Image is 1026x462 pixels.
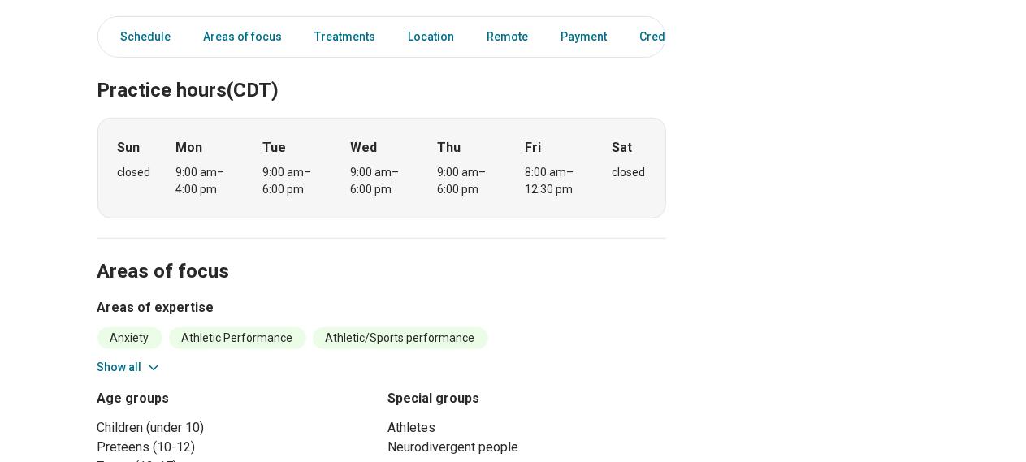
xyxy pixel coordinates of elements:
[305,20,386,54] a: Treatments
[388,418,666,438] li: Athletes
[313,327,488,349] li: Athletic/Sports performance
[263,164,326,198] div: 9:00 am – 6:00 pm
[97,389,375,408] h3: Age groups
[350,138,377,158] strong: Wed
[169,327,306,349] li: Athletic Performance
[175,164,238,198] div: 9:00 am – 4:00 pm
[97,327,162,349] li: Anxiety
[97,438,375,457] li: Preteens (10-12)
[97,219,666,286] h2: Areas of focus
[525,138,541,158] strong: Fri
[613,164,646,181] div: closed
[552,20,617,54] a: Payment
[175,138,202,158] strong: Mon
[350,164,413,198] div: 9:00 am – 6:00 pm
[388,389,666,408] h3: Special groups
[102,20,181,54] a: Schedule
[118,164,151,181] div: closed
[525,164,587,198] div: 8:00 am – 12:30 pm
[613,138,633,158] strong: Sat
[478,20,539,54] a: Remote
[438,164,500,198] div: 9:00 am – 6:00 pm
[438,138,461,158] strong: Thu
[97,38,666,105] h2: Practice hours (CDT)
[97,298,666,317] h3: Areas of expertise
[97,359,162,376] button: Show all
[399,20,465,54] a: Location
[118,138,141,158] strong: Sun
[630,20,712,54] a: Credentials
[263,138,287,158] strong: Tue
[97,418,375,438] li: Children (under 10)
[97,118,666,218] div: When does the program meet?
[194,20,292,54] a: Areas of focus
[388,438,666,457] li: Neurodivergent people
